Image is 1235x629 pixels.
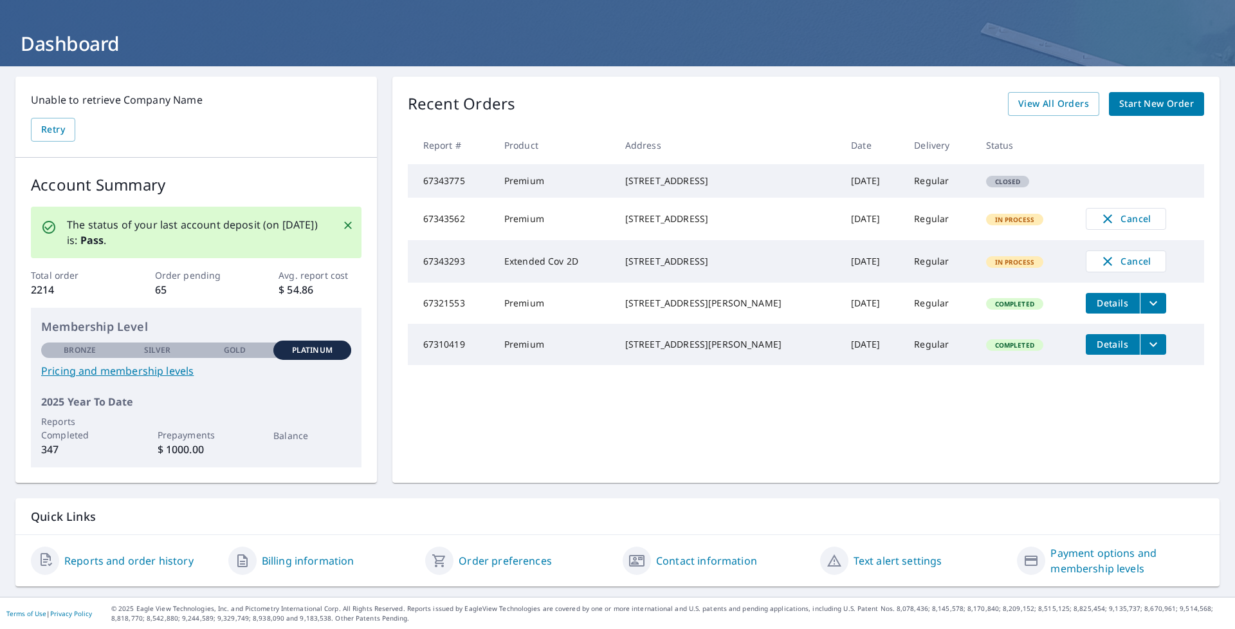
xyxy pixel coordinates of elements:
td: Regular [904,198,975,240]
p: Avg. report cost [279,268,361,282]
span: Retry [41,122,65,138]
td: Regular [904,164,975,198]
span: Closed [987,177,1029,186]
p: Bronze [64,344,96,356]
td: [DATE] [841,324,904,365]
th: Date [841,126,904,164]
td: 67310419 [408,324,494,365]
button: detailsBtn-67310419 [1086,334,1140,355]
span: Details [1093,338,1132,350]
p: © 2025 Eagle View Technologies, Inc. and Pictometry International Corp. All Rights Reserved. Repo... [111,604,1229,623]
p: The status of your last account deposit (on [DATE]) is: . [67,217,327,248]
a: Billing information [262,553,354,568]
p: Total order [31,268,113,282]
a: Text alert settings [854,553,942,568]
div: [STREET_ADDRESS][PERSON_NAME] [625,297,830,310]
span: Cancel [1099,254,1153,269]
td: 67343293 [408,240,494,283]
span: In Process [987,258,1043,267]
td: 67343562 [408,198,494,240]
div: [STREET_ADDRESS] [625,212,830,225]
p: 347 [41,442,118,457]
span: View All Orders [1018,96,1089,112]
p: Account Summary [31,173,361,196]
div: [STREET_ADDRESS] [625,255,830,268]
h1: Dashboard [15,30,1220,57]
td: Extended Cov 2D [494,240,615,283]
td: Premium [494,198,615,240]
span: Start New Order [1119,96,1194,112]
button: detailsBtn-67321553 [1086,293,1140,314]
span: In Process [987,215,1043,224]
td: Regular [904,283,975,324]
p: Order pending [155,268,237,282]
p: $ 1000.00 [158,442,235,457]
b: Pass [80,233,104,247]
button: Close [340,217,356,234]
a: Start New Order [1109,92,1204,116]
th: Status [976,126,1075,164]
a: Contact information [656,553,757,568]
td: [DATE] [841,164,904,198]
p: Quick Links [31,509,1204,525]
div: [STREET_ADDRESS] [625,174,830,187]
td: [DATE] [841,283,904,324]
button: filesDropdownBtn-67321553 [1140,293,1166,314]
p: 2025 Year To Date [41,394,351,409]
button: Retry [31,118,75,142]
span: Completed [987,299,1042,308]
a: Order preferences [459,553,552,568]
th: Address [615,126,841,164]
td: Regular [904,240,975,283]
td: Premium [494,324,615,365]
span: Cancel [1099,211,1153,227]
th: Delivery [904,126,975,164]
td: [DATE] [841,198,904,240]
td: Premium [494,283,615,324]
p: Balance [273,429,351,442]
div: [STREET_ADDRESS][PERSON_NAME] [625,338,830,351]
span: Details [1093,297,1132,309]
th: Product [494,126,615,164]
a: View All Orders [1008,92,1099,116]
a: Payment options and membership levels [1050,545,1204,576]
th: Report # [408,126,494,164]
p: Silver [144,344,171,356]
p: Membership Level [41,318,351,335]
a: Privacy Policy [50,609,92,618]
a: Terms of Use [6,609,46,618]
p: Platinum [292,344,333,356]
td: 67321553 [408,283,494,324]
p: 2214 [31,282,113,297]
p: Unable to retrieve Company Name [31,92,361,108]
td: Regular [904,324,975,365]
button: filesDropdownBtn-67310419 [1140,334,1166,355]
button: Cancel [1086,208,1166,230]
p: | [6,610,92,617]
p: Reports Completed [41,415,118,442]
button: Cancel [1086,250,1166,272]
p: Prepayments [158,428,235,442]
p: 65 [155,282,237,297]
p: Recent Orders [408,92,516,116]
p: $ 54.86 [279,282,361,297]
td: 67343775 [408,164,494,198]
a: Pricing and membership levels [41,363,351,379]
td: Premium [494,164,615,198]
p: Gold [224,344,246,356]
td: [DATE] [841,240,904,283]
span: Completed [987,341,1042,350]
a: Reports and order history [64,553,194,568]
